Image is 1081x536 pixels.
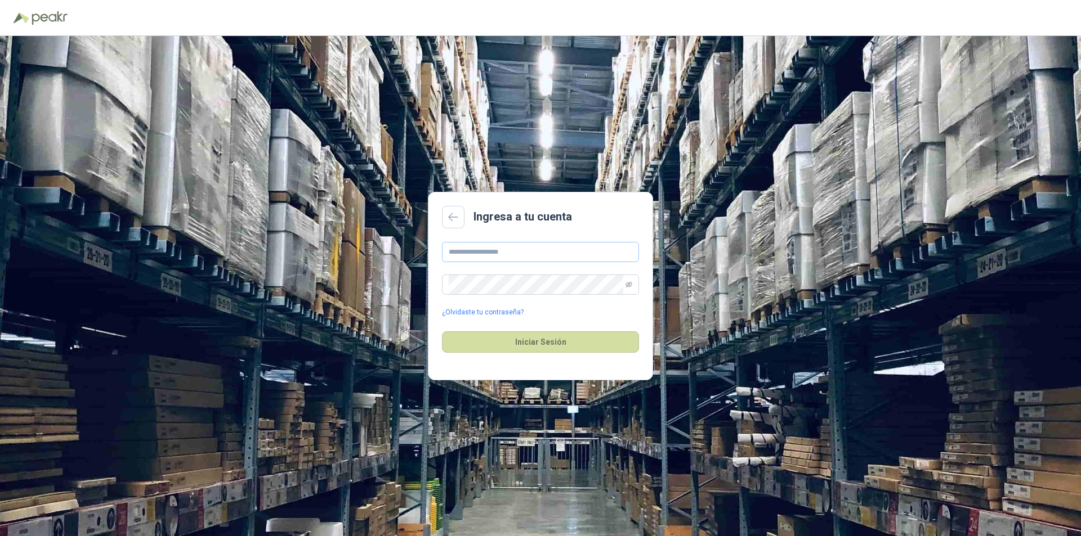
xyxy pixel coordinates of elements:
a: ¿Olvidaste tu contraseña? [442,307,524,318]
span: eye-invisible [626,281,632,288]
h2: Ingresa a tu cuenta [474,208,572,226]
img: Logo [14,12,29,24]
button: Iniciar Sesión [442,331,639,353]
img: Peakr [32,11,68,25]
